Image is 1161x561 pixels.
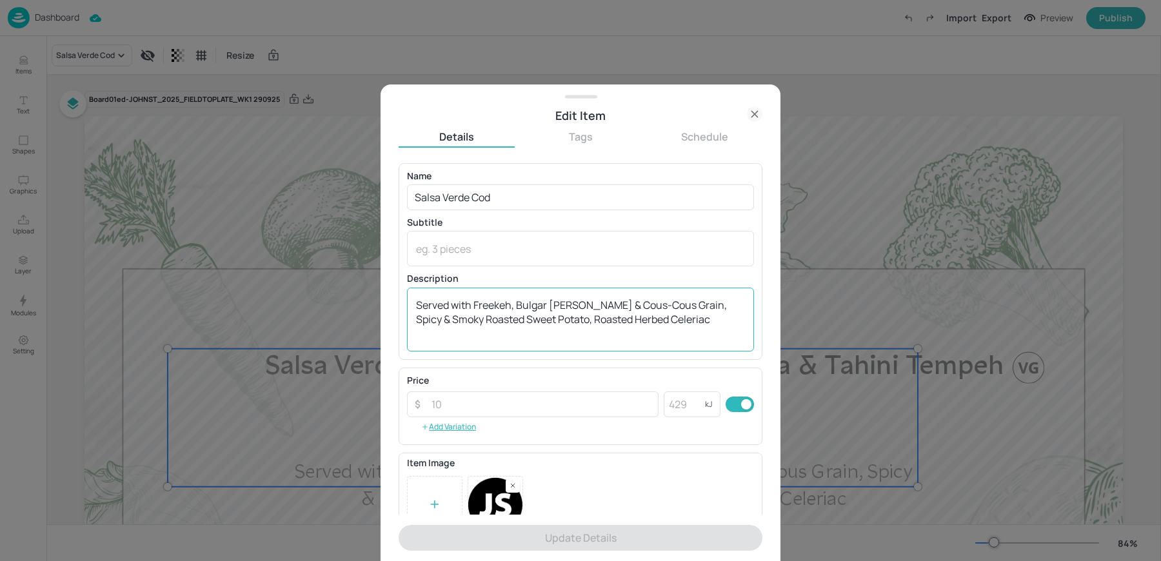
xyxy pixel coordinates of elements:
img: 2025-03-20-174247535888365aehq3fisi.png [468,478,522,532]
div: Edit Item [399,106,762,124]
button: Details [399,130,515,144]
button: Schedule [646,130,762,144]
p: Description [407,274,754,283]
textarea: Served with Freekeh, Bulgar [PERSON_NAME] & Cous-Cous Grain, Spicy & Smoky Roasted Sweet Potato, ... [416,298,745,340]
div: Remove image [506,479,520,493]
p: Subtitle [407,218,754,227]
p: kJ [705,400,713,409]
input: 10 [424,391,659,417]
input: eg. Chicken Teriyaki Sushi Roll [407,184,754,210]
p: Price [407,376,429,385]
p: Name [407,172,754,181]
input: 429 [664,391,705,417]
button: Add Variation [407,417,490,437]
button: Tags [522,130,639,144]
p: Item Image [407,458,754,467]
